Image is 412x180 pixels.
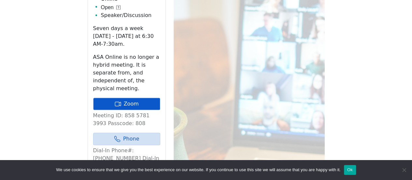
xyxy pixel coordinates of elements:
p: ASA Online is no longer a hybrid meeting. It is separate from, and independent of, the physical m... [93,53,160,92]
p: Seven days a week [DATE] - [DATE] at 6:30 AM-7:30am. [93,25,160,48]
a: Phone [93,133,160,145]
button: Open [101,4,121,11]
li: Speaker/Discussion [101,11,160,19]
span: Open [101,4,114,11]
p: Dial-In Phone#: [PHONE_NUMBER] Dial-In Passcode: 808 [93,147,160,170]
p: Meeting ID: 858 5781 3993 Passcode: 808 [93,112,160,127]
span: We use cookies to ensure that we give you the best experience on our website. If you continue to ... [56,167,340,173]
a: Zoom [93,98,160,110]
button: Ok [344,165,356,175]
span: No [401,167,407,173]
